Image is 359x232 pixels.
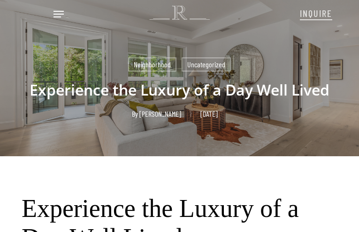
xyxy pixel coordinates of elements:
[22,72,337,108] h1: Experience the Luxury of a Day Well Lived
[191,111,227,117] span: [DATE]
[128,57,176,72] a: Neighborhood
[132,111,138,117] span: By
[139,109,181,118] a: [PERSON_NAME]
[53,9,64,19] a: Navigation Menu
[300,8,332,19] span: INQUIRE
[182,57,231,72] a: Uncategorized
[300,3,332,23] a: INQUIRE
